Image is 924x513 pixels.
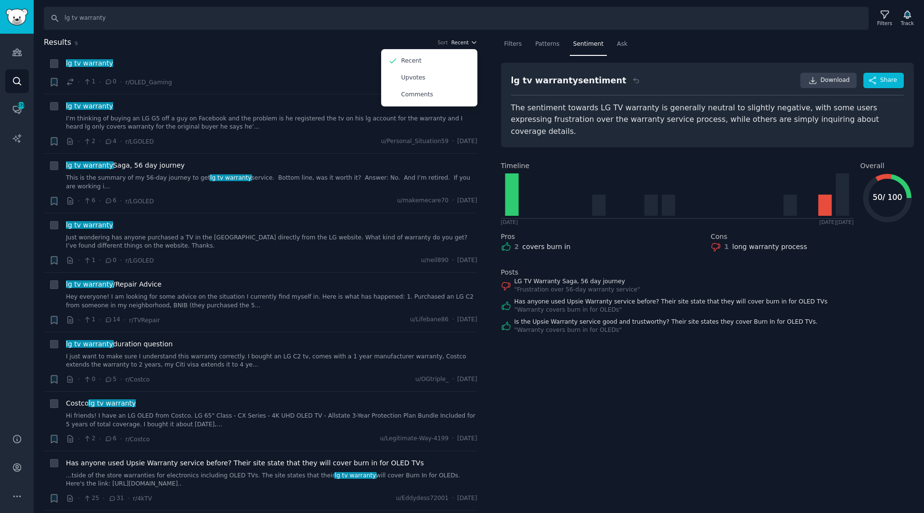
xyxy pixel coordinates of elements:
[120,255,122,265] span: ·
[863,73,904,88] button: Share
[66,58,113,68] a: lg tv warranty
[66,220,113,230] a: lg tv warranty
[17,102,26,109] span: 479
[880,76,897,85] span: Share
[501,219,518,225] div: [DATE]
[457,197,477,205] span: [DATE]
[65,59,114,67] span: lg tv warranty
[78,136,80,146] span: ·
[103,493,104,503] span: ·
[104,197,116,205] span: 6
[128,493,129,503] span: ·
[125,79,172,86] span: r/OLED_Gaming
[66,398,136,408] a: Costcolg tv warranty
[65,280,114,288] span: lg tv warranty
[452,316,454,324] span: ·
[88,399,137,407] span: lg tv warranty
[125,376,150,383] span: r/Costco
[66,234,477,250] a: Just wondering has anyone purchased a TV in the [GEOGRAPHIC_DATA] directly from the LG website. W...
[120,136,122,146] span: ·
[6,9,28,26] img: GummySearch logo
[452,197,454,205] span: ·
[99,255,101,265] span: ·
[44,7,869,30] input: Search Keyword
[99,136,101,146] span: ·
[457,375,477,384] span: [DATE]
[514,318,818,327] a: Is the Upsie Warranty service good and trustworthy? Their site states they cover Burn In for OLED...
[104,137,116,146] span: 4
[104,375,116,384] span: 5
[5,98,29,121] a: 479
[860,161,885,171] span: Overall
[104,256,116,265] span: 0
[501,267,519,277] span: Posts
[452,494,454,503] span: ·
[501,161,530,171] span: Timeline
[873,193,902,202] text: 50 / 100
[732,242,807,252] div: long warranty process
[66,472,477,488] a: ...tside of the store warranties for electronics including OLED TVs. The site states that theirlg...
[65,161,114,169] span: lg tv warranty
[44,37,71,49] span: Results
[457,256,477,265] span: [DATE]
[120,196,122,206] span: ·
[66,339,173,349] a: lg tv warrantyduration question
[380,434,449,443] span: u/Legitimate-Way-4199
[108,494,124,503] span: 31
[401,74,425,82] p: Upvotes
[457,434,477,443] span: [DATE]
[514,277,640,286] a: LG TV Warranty Saga, 56 day journey
[78,315,80,325] span: ·
[66,339,173,349] span: duration question
[381,137,449,146] span: u/Personal_Situation59
[898,8,917,28] button: Track
[104,78,116,86] span: 0
[125,138,154,145] span: r/LGOLED
[514,242,519,252] div: 2
[901,20,914,26] div: Track
[800,73,857,88] a: Download
[437,39,448,46] div: Sort
[99,77,101,87] span: ·
[711,232,728,242] span: Cons
[421,256,449,265] span: u/neil890
[99,196,101,206] span: ·
[125,436,150,443] span: r/Costco
[504,40,522,49] span: Filters
[66,160,185,171] a: lg tv warrantySaga, 56 day journey
[124,315,126,325] span: ·
[66,160,185,171] span: Saga, 56 day journey
[66,458,424,468] a: Has anyone used Upsie Warranty service before? Their site state that they will cover burn in for ...
[66,279,162,289] span: /Repair Advice
[457,316,477,324] span: [DATE]
[511,75,627,87] div: lg tv warranty sentiment
[78,255,80,265] span: ·
[83,256,95,265] span: 1
[452,137,454,146] span: ·
[451,39,477,46] button: Recent
[65,340,114,348] span: lg tv warranty
[83,375,95,384] span: 0
[99,374,101,384] span: ·
[451,39,469,46] span: Recent
[724,242,729,252] div: 1
[522,242,570,252] div: covers burn in
[452,434,454,443] span: ·
[83,137,95,146] span: 2
[99,434,101,444] span: ·
[83,197,95,205] span: 6
[401,57,422,66] p: Recent
[410,316,449,324] span: u/Lifebane86
[457,137,477,146] span: [DATE]
[78,196,80,206] span: ·
[66,174,477,191] a: This is the summary of my 56-day journey to getlg tv warrantyservice. Bottom line, was it worth i...
[452,256,454,265] span: ·
[125,198,154,205] span: r/LGOLED
[83,78,95,86] span: 1
[83,494,99,503] span: 25
[617,40,628,49] span: Ask
[125,257,154,264] span: r/LGOLED
[129,317,160,324] span: r/TVRepair
[514,326,818,335] div: " Warranty covers burn in for OLEDs "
